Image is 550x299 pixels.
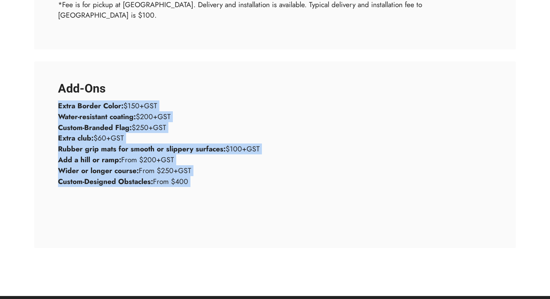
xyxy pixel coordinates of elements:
strong: Rubber grip mats for smooth or slippery surfaces: [58,144,226,154]
strong: Custom-Designed Obstacles: [58,176,153,187]
p: $150+GST $200+GST $250+GST $60+GST $100+GST From $200+GST From $250+GST From $400 [58,100,492,230]
strong: Add a hill or ramp: [58,154,121,165]
strong: Extra Border Color: [58,100,123,111]
strong: Custom-Branded Flag: [58,122,132,133]
strong: Extra club: [58,133,94,143]
strong: Add-Ons [58,81,106,96]
strong: Water-resistant coating: [58,111,136,122]
strong: Wider or longer course: [58,165,139,176]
